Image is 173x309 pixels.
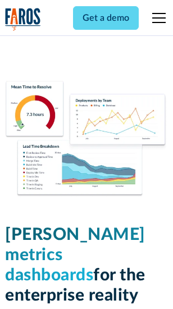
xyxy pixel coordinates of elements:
[5,226,145,284] span: [PERSON_NAME] metrics dashboards
[5,8,41,31] img: Logo of the analytics and reporting company Faros.
[145,4,168,31] div: menu
[5,81,168,198] img: Dora Metrics Dashboard
[73,6,139,30] a: Get a demo
[5,8,41,31] a: home
[5,225,168,306] h1: for the enterprise reality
